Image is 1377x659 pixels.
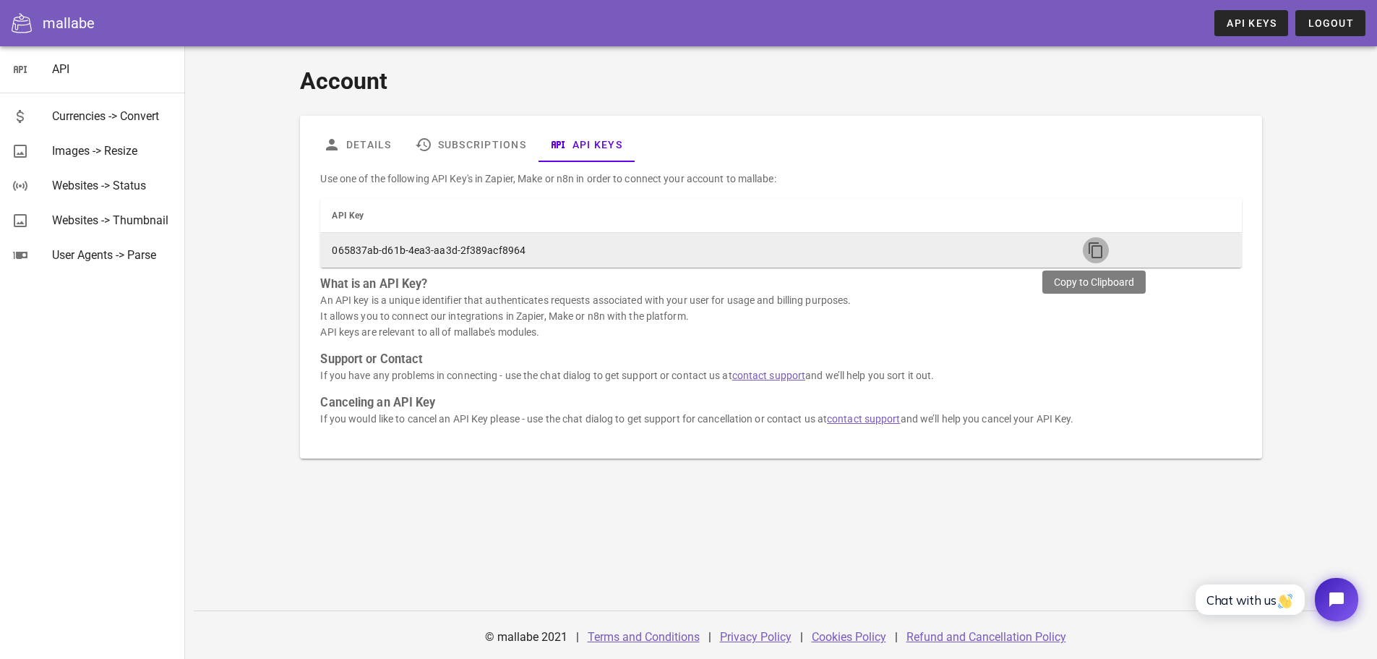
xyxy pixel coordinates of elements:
a: contact support [732,370,806,381]
div: Currencies -> Convert [52,109,173,123]
iframe: Tidio Chat [1180,566,1370,634]
th: API Key: Not sorted. Activate to sort ascending. [320,198,1071,233]
p: If you have any problems in connecting - use the chat dialog to get support or contact us at and ... [320,367,1241,383]
a: Privacy Policy [720,630,792,644]
a: Terms and Conditions [588,630,700,644]
a: Cookies Policy [812,630,886,644]
span: Logout [1307,17,1354,29]
div: | [895,620,898,655]
td: 065837ab-d61b-4ea3-aa3d-2f389acf8964 [320,233,1071,268]
a: API Keys [1214,10,1288,36]
p: An API key is a unique identifier that authenticates requests associated with your user for usage... [320,292,1241,340]
a: contact support [827,413,901,425]
a: API Keys [538,127,634,162]
div: API [52,62,173,76]
h3: Canceling an API Key [320,395,1241,411]
h3: Support or Contact [320,352,1241,367]
div: © mallabe 2021 [476,620,576,655]
div: mallabe [43,12,95,34]
a: Subscriptions [403,127,538,162]
span: API Keys [1226,17,1277,29]
div: Websites -> Status [52,179,173,192]
p: Use one of the following API Key's in Zapier, Make or n8n in order to connect your account to mal... [320,171,1241,187]
button: Logout [1295,10,1365,36]
h1: Account [300,64,1261,98]
span: API Key [332,211,364,221]
div: Images -> Resize [52,144,173,158]
div: Websites -> Thumbnail [52,213,173,227]
a: Refund and Cancellation Policy [906,630,1066,644]
div: User Agents -> Parse [52,248,173,262]
div: | [800,620,803,655]
div: | [708,620,711,655]
h3: What is an API Key? [320,276,1241,292]
a: Details [312,127,403,162]
div: | [576,620,579,655]
p: If you would like to cancel an API Key please - use the chat dialog to get support for cancellati... [320,411,1241,427]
